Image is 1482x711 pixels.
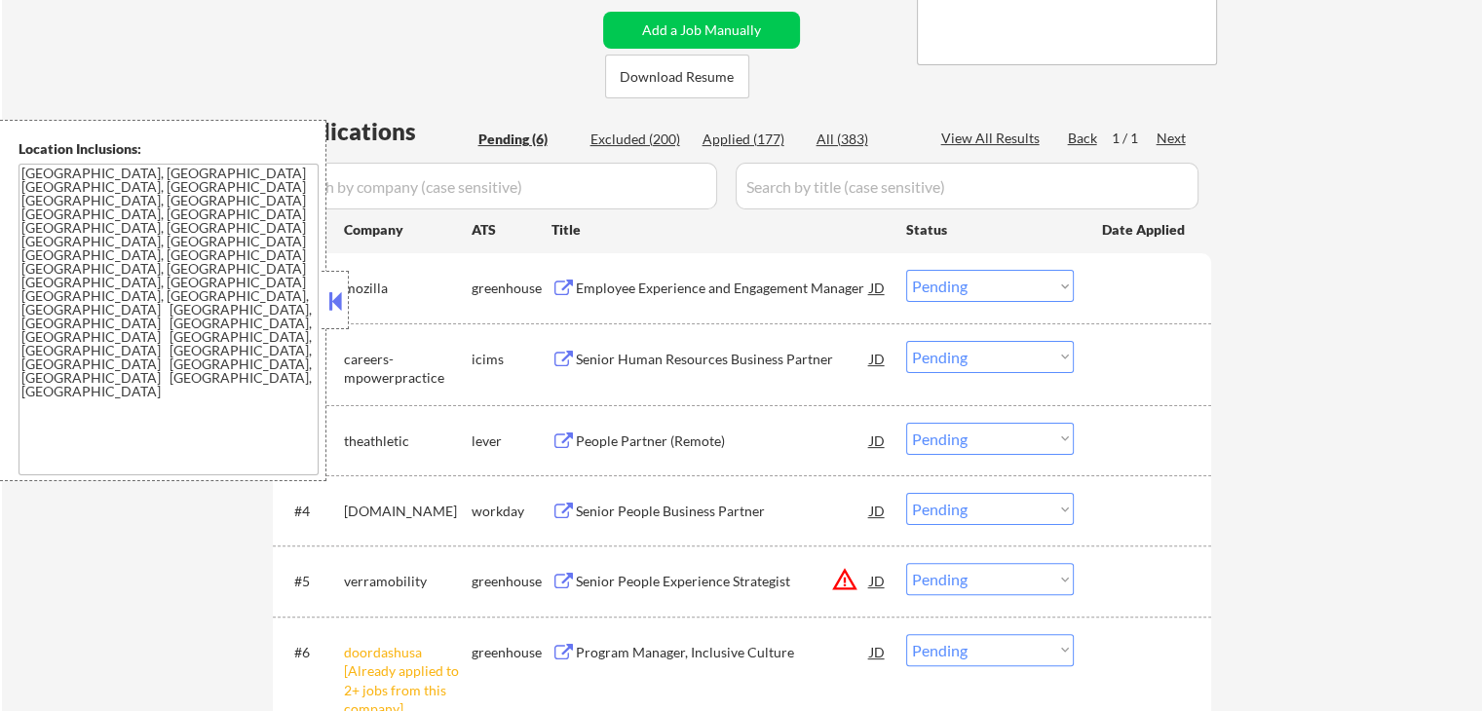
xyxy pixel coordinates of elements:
button: Download Resume [605,55,749,98]
div: greenhouse [472,643,551,662]
div: People Partner (Remote) [576,431,870,451]
div: mozilla [344,279,472,298]
div: Senior People Experience Strategist [576,572,870,591]
div: Title [551,220,888,240]
div: ATS [472,220,551,240]
div: #6 [294,643,328,662]
div: lever [472,431,551,451]
div: Company [344,220,472,240]
div: Location Inclusions: [19,139,319,159]
div: Next [1157,129,1188,148]
div: Employee Experience and Engagement Manager [576,279,870,298]
div: All (383) [817,130,914,149]
div: JD [868,270,888,305]
input: Search by company (case sensitive) [279,163,717,209]
input: Search by title (case sensitive) [736,163,1198,209]
div: Back [1068,129,1099,148]
div: Status [906,211,1074,246]
div: [DOMAIN_NAME] [344,502,472,521]
button: Add a Job Manually [603,12,800,49]
div: icims [472,350,551,369]
div: JD [868,341,888,376]
div: verramobility [344,572,472,591]
div: Program Manager, Inclusive Culture [576,643,870,662]
div: greenhouse [472,572,551,591]
div: Excluded (200) [590,130,688,149]
div: JD [868,634,888,669]
div: theathletic [344,431,472,451]
div: #4 [294,502,328,521]
div: Applied (177) [703,130,800,149]
div: careers-mpowerpractice [344,350,472,388]
div: Date Applied [1102,220,1188,240]
div: 1 / 1 [1112,129,1157,148]
div: Senior Human Resources Business Partner [576,350,870,369]
div: JD [868,563,888,598]
div: JD [868,493,888,528]
div: View All Results [941,129,1045,148]
button: warning_amber [831,566,858,593]
div: greenhouse [472,279,551,298]
div: Pending (6) [478,130,576,149]
div: workday [472,502,551,521]
div: Applications [279,120,472,143]
div: JD [868,423,888,458]
div: #5 [294,572,328,591]
div: Senior People Business Partner [576,502,870,521]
